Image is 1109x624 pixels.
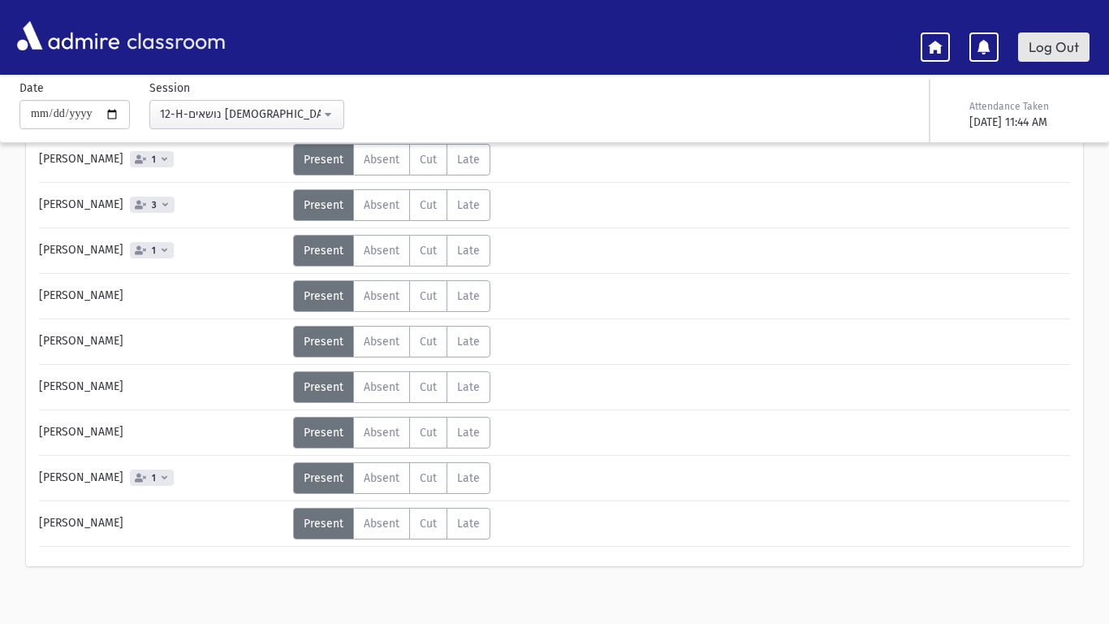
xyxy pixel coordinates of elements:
div: [PERSON_NAME] [31,462,293,494]
span: Present [304,289,343,303]
span: Absent [364,335,399,349]
span: Absent [364,517,399,531]
span: Present [304,153,343,167]
div: AttTypes [293,235,490,266]
div: [PERSON_NAME] [31,508,293,539]
div: [PERSON_NAME] [31,189,293,221]
span: Late [457,244,480,258]
a: Log Out [1018,32,1090,62]
div: [PERSON_NAME] [31,280,293,312]
span: Cut [420,517,437,531]
span: Late [457,517,480,531]
div: AttTypes [293,326,490,357]
span: Cut [420,289,437,303]
span: Late [457,198,480,212]
span: Cut [420,426,437,440]
span: Absent [364,153,399,167]
div: [PERSON_NAME] [31,326,293,357]
span: Present [304,517,343,531]
div: AttTypes [293,371,490,403]
span: Present [304,426,343,440]
div: AttTypes [293,417,490,448]
span: 1 [149,154,159,165]
div: AttTypes [293,462,490,494]
div: AttTypes [293,508,490,539]
span: Late [457,380,480,394]
div: AttTypes [293,280,490,312]
span: Cut [420,471,437,485]
button: 12-H-נושאים בויקרא(11:40AM-12:25PM) [149,100,344,129]
div: [PERSON_NAME] [31,144,293,175]
span: Cut [420,198,437,212]
div: Attendance Taken [969,99,1086,114]
div: AttTypes [293,144,490,175]
div: [PERSON_NAME] [31,235,293,266]
span: 1 [149,473,159,483]
label: Date [19,80,44,97]
span: Cut [420,153,437,167]
label: Session [149,80,190,97]
span: Cut [420,244,437,258]
span: Late [457,289,480,303]
span: 3 [149,200,160,210]
span: Late [457,426,480,440]
span: Absent [364,244,399,258]
span: Absent [364,198,399,212]
span: Absent [364,289,399,303]
span: Absent [364,380,399,394]
span: Cut [420,335,437,349]
img: AdmirePro [13,17,123,54]
div: [PERSON_NAME] [31,417,293,448]
span: 1 [149,245,159,256]
div: 12-H-נושאים [DEMOGRAPHIC_DATA](11:40AM-12:25PM) [160,106,321,123]
span: Present [304,380,343,394]
span: Late [457,153,480,167]
div: AttTypes [293,189,490,221]
span: Cut [420,380,437,394]
div: [PERSON_NAME] [31,371,293,403]
span: Absent [364,426,399,440]
div: [DATE] 11:44 AM [969,114,1086,131]
span: Absent [364,471,399,485]
span: Present [304,335,343,349]
span: Late [457,335,480,349]
span: Late [457,471,480,485]
span: Present [304,244,343,258]
span: Present [304,198,343,212]
span: classroom [123,15,226,58]
span: Present [304,471,343,485]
